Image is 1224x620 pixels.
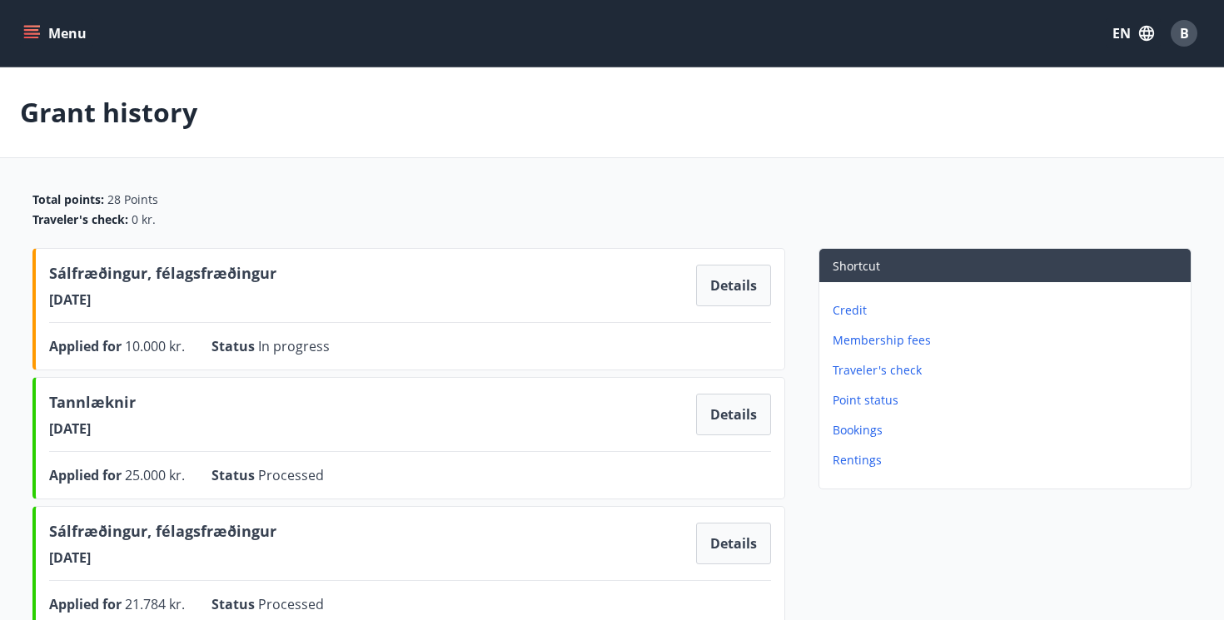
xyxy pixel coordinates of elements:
span: B [1180,24,1189,42]
span: Shortcut [833,258,880,274]
span: [DATE] [49,290,276,309]
span: Status [211,337,258,355]
span: 28 Points [107,191,158,208]
span: Sálfræðingur, félagsfræðingur [49,262,276,290]
span: Sálfræðingur, félagsfræðingur [49,520,276,548]
span: In progress [258,337,330,355]
span: [DATE] [49,548,276,567]
span: Tannlæknir [49,391,136,419]
span: Traveler's check : [32,211,128,228]
span: Applied for [49,337,125,355]
span: 21.784 kr. [125,595,185,613]
button: Details [696,394,771,435]
p: Membership fees [833,332,1184,349]
span: [DATE] [49,419,136,438]
button: menu [20,18,93,48]
p: Point status [833,392,1184,409]
p: Bookings [833,422,1184,439]
span: Status [211,595,258,613]
button: EN [1106,18,1161,48]
span: Status [211,466,258,484]
span: Applied for [49,466,125,484]
span: Processed [258,466,324,484]
p: Rentings [833,452,1184,469]
button: Details [696,265,771,306]
span: Total points : [32,191,104,208]
p: Grant history [20,94,197,131]
span: 10.000 kr. [125,337,185,355]
p: Credit [833,302,1184,319]
span: 25.000 kr. [125,466,185,484]
button: Details [696,523,771,564]
span: 0 kr. [132,211,156,228]
span: Applied for [49,595,125,613]
button: B [1164,13,1204,53]
span: Processed [258,595,324,613]
p: Traveler's check [833,362,1184,379]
